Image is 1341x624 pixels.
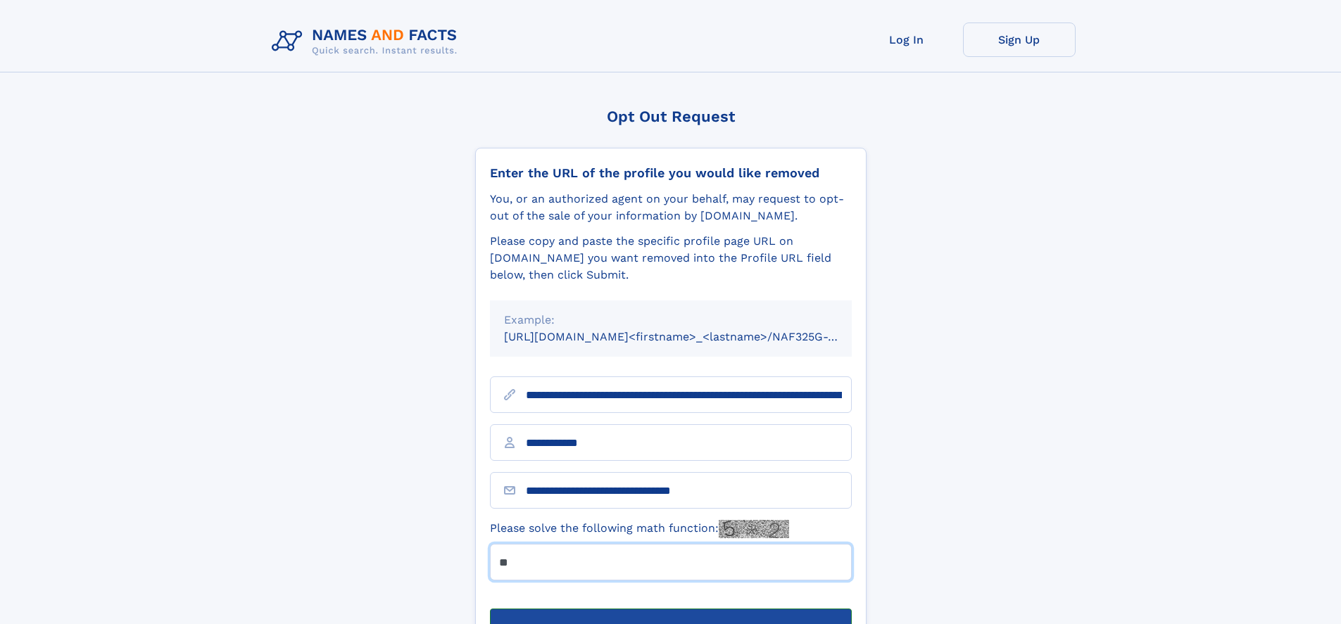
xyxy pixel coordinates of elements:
[266,23,469,61] img: Logo Names and Facts
[475,108,867,125] div: Opt Out Request
[490,233,852,284] div: Please copy and paste the specific profile page URL on [DOMAIN_NAME] you want removed into the Pr...
[850,23,963,57] a: Log In
[490,165,852,181] div: Enter the URL of the profile you would like removed
[490,191,852,224] div: You, or an authorized agent on your behalf, may request to opt-out of the sale of your informatio...
[490,520,789,538] label: Please solve the following math function:
[504,312,838,329] div: Example:
[504,330,879,343] small: [URL][DOMAIN_NAME]<firstname>_<lastname>/NAF325G-xxxxxxxx
[963,23,1076,57] a: Sign Up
